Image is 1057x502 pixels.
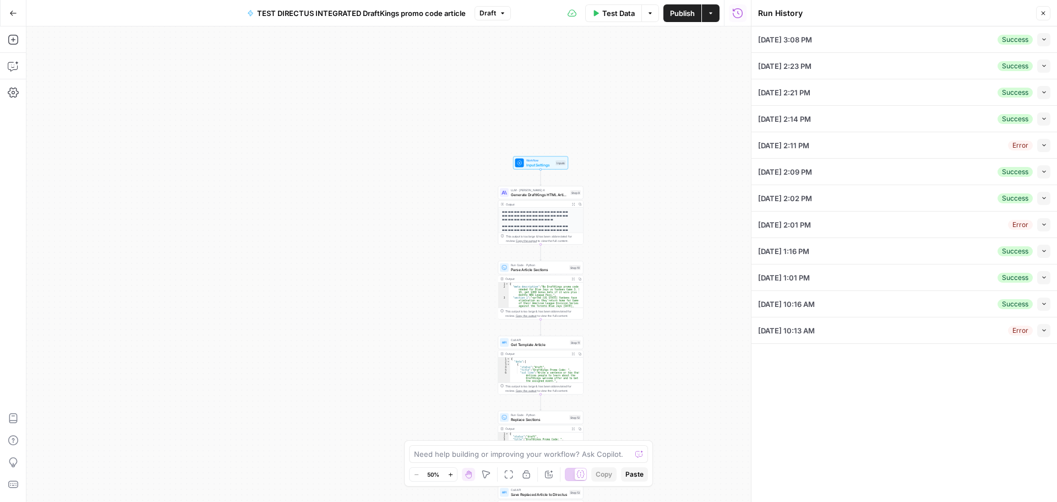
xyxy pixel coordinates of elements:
[540,245,542,261] g: Edge from step_9 to step_10
[602,8,635,19] span: Test Data
[507,358,510,360] span: Toggle code folding, rows 1 through 10
[511,488,567,492] span: Call API
[505,277,568,281] div: Output
[498,156,584,170] div: WorkflowInput SettingsInputs
[555,160,566,165] div: Inputs
[505,283,509,285] span: Toggle code folding, rows 1 through 5
[758,193,812,204] span: [DATE] 2:02 PM
[516,314,537,317] span: Copy the output
[511,188,568,192] span: LLM · [PERSON_NAME] 4
[569,265,581,270] div: Step 10
[998,167,1033,177] div: Success
[625,469,644,479] span: Paste
[498,360,510,363] div: 2
[670,8,695,19] span: Publish
[511,192,568,197] span: Generate DraftKings HTML Article
[498,358,510,360] div: 1
[498,366,510,369] div: 4
[505,202,568,206] div: Output
[758,114,811,125] span: [DATE] 2:14 PM
[526,162,554,168] span: Input Settings
[758,219,811,230] span: [DATE] 2:01 PM
[480,8,496,18] span: Draft
[998,299,1033,309] div: Success
[758,61,811,72] span: [DATE] 2:23 PM
[511,338,568,342] span: Call API
[505,234,581,243] div: This output is too large & has been abbreviated for review. to view the full content.
[758,166,812,177] span: [DATE] 2:09 PM
[663,4,701,22] button: Publish
[540,320,542,336] g: Edge from step_10 to step_11
[596,469,612,479] span: Copy
[498,336,584,395] div: Call APIGet Template ArticleStep 11Output{ "data":[ { "status":"draft", "title":"DraftKings Promo...
[526,158,554,163] span: Workflow
[758,272,810,283] span: [DATE] 1:01 PM
[498,371,510,382] div: 6
[505,427,568,431] div: Output
[621,467,648,482] button: Paste
[998,88,1033,98] div: Success
[427,470,439,479] span: 50%
[570,190,581,195] div: Step 9
[507,363,510,366] span: Toggle code folding, rows 3 through 8
[511,342,568,347] span: Get Template Article
[516,239,537,242] span: Copy the output
[998,61,1033,71] div: Success
[511,263,567,267] span: Run Code · Python
[505,352,568,356] div: Output
[505,384,581,393] div: This output is too large & has been abbreviated for review. to view the full content.
[758,87,810,98] span: [DATE] 2:21 PM
[498,285,509,296] div: 2
[1008,220,1033,230] div: Error
[511,417,567,422] span: Replace Sections
[998,35,1033,45] div: Success
[1008,326,1033,336] div: Error
[591,467,617,482] button: Copy
[498,433,509,435] div: 1
[585,4,641,22] button: Test Data
[540,170,542,186] g: Edge from start to step_9
[998,114,1033,124] div: Success
[570,340,581,345] div: Step 11
[498,363,510,366] div: 3
[998,246,1033,256] div: Success
[511,267,567,272] span: Parse Article Sections
[758,325,815,336] span: [DATE] 10:13 AM
[505,309,581,318] div: This output is too large & has been abbreviated for review. to view the full content.
[758,246,809,257] span: [DATE] 1:16 PM
[516,389,537,392] span: Copy the output
[498,261,584,320] div: Run Code · PythonParse Article SectionsStep 10Output{ "meta_description":"No DraftKings promo cod...
[569,490,581,495] div: Step 13
[498,296,509,357] div: 3
[507,360,510,363] span: Toggle code folding, rows 2 through 9
[475,6,511,20] button: Draft
[540,395,542,411] g: Edge from step_11 to step_12
[758,299,815,310] span: [DATE] 10:16 AM
[498,283,509,285] div: 1
[569,415,581,420] div: Step 12
[1008,141,1033,150] div: Error
[498,438,509,441] div: 3
[257,8,466,19] span: TEST DIRECTUS INTEGRATED DraftKings promo code article
[498,369,510,371] div: 5
[998,273,1033,283] div: Success
[505,433,509,435] span: Toggle code folding, rows 1 through 6
[498,435,509,438] div: 2
[998,193,1033,203] div: Success
[758,34,812,45] span: [DATE] 3:08 PM
[241,4,472,22] button: TEST DIRECTUS INTEGRATED DraftKings promo code article
[758,140,809,151] span: [DATE] 2:11 PM
[498,411,584,469] div: Run Code · PythonReplace SectionsStep 12Output{ "status":"draft", "title":"DraftKings Promo Code:...
[511,492,567,497] span: Save Replaced Article to Directus
[511,413,567,417] span: Run Code · Python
